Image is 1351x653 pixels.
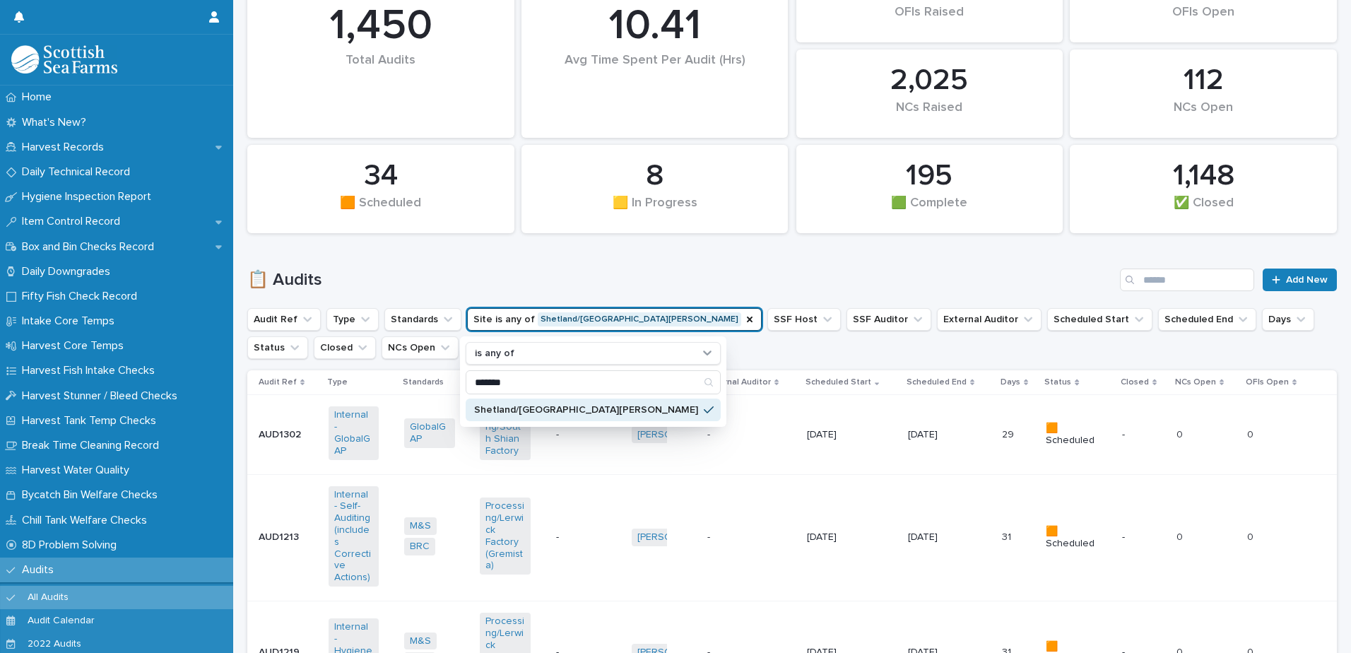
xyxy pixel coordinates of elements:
a: M&S [410,520,431,532]
button: External Auditor [937,308,1042,331]
button: Audit Ref [247,308,321,331]
p: [DATE] [807,429,857,441]
a: Processing/South Shian Factory [485,409,524,457]
p: Break Time Cleaning Record [16,439,170,452]
p: Audits [16,563,65,577]
p: [DATE] [908,429,958,441]
p: is any of [475,348,514,360]
p: 0 [1176,529,1186,543]
p: 31 [1002,529,1014,543]
p: Harvest Tank Temp Checks [16,414,167,428]
p: 🟧 Scheduled [1046,423,1096,447]
p: Chill Tank Welfare Checks [16,514,158,527]
div: Total Audits [271,53,490,98]
p: External Auditor [706,375,771,390]
button: Scheduled End [1158,308,1256,331]
p: Harvest Records [16,141,115,154]
tr: AUD1213AUD1213 Internal - Self-Auditing (includes Corrective Actions) M&S BRC Processing/Lerwick ... [247,474,1337,601]
button: Status [247,336,308,359]
p: Shetland/[GEOGRAPHIC_DATA][PERSON_NAME] [474,405,698,415]
p: Box and Bin Checks Record [16,240,165,254]
p: Status [1044,375,1071,390]
tr: AUD1302AUD1302 Internal - GlobalGAP GlobalGAP Processing/South Shian Factory -[PERSON_NAME] -- [D... [247,395,1337,474]
p: 8D Problem Solving [16,539,128,552]
p: Harvest Stunner / Bleed Checks [16,389,189,403]
button: Site [467,308,762,331]
button: SSF Auditor [846,308,931,331]
p: [DATE] [908,531,958,543]
input: Search [466,371,720,394]
p: OFIs Open [1246,375,1289,390]
p: Daily Technical Record [16,165,141,179]
p: Harvest Fish Intake Checks [16,364,166,377]
p: - [1122,531,1166,543]
div: 2,025 [820,63,1039,98]
div: OFIs Raised [820,5,1039,35]
div: 112 [1094,63,1313,98]
button: SSF Host [767,308,841,331]
p: Home [16,90,63,104]
a: GlobalGAP [410,421,449,445]
p: Scheduled End [907,375,967,390]
button: Days [1262,308,1314,331]
button: Closed [314,336,376,359]
div: 1,450 [271,1,490,52]
p: AUD1213 [259,529,302,543]
p: 🟧 Scheduled [1046,526,1096,550]
div: 195 [820,158,1039,194]
p: 0 [1247,529,1256,543]
p: AUD1302 [259,426,304,441]
input: Search [1120,269,1254,291]
a: Internal - GlobalGAP [334,409,373,457]
p: Harvest Water Quality [16,464,141,477]
p: Daily Downgrades [16,265,122,278]
div: OFIs Open [1094,5,1313,35]
p: Audit Calendar [16,615,106,627]
p: Standards [403,375,444,390]
a: Internal - Self-Auditing (includes Corrective Actions) [334,489,373,584]
p: All Audits [16,592,80,604]
div: 8 [545,158,765,194]
span: Add New [1286,275,1328,285]
p: Hygiene Inspection Report [16,190,163,204]
a: Processing/Lerwick Factory (Gremista) [485,500,524,572]
div: ✅ Closed [1094,196,1313,225]
p: Audit Ref [259,375,297,390]
p: 0 [1247,426,1256,441]
p: What's New? [16,116,98,129]
div: 🟧 Scheduled [271,196,490,225]
div: NCs Open [1094,100,1313,130]
p: 29 [1002,426,1017,441]
a: Add New [1263,269,1337,291]
button: NCs Open [382,336,459,359]
p: [DATE] [807,531,857,543]
div: 1,148 [1094,158,1313,194]
p: - [556,531,606,543]
a: M&S [410,635,431,647]
p: - [707,426,713,441]
p: 2022 Audits [16,638,93,650]
p: Scheduled Start [806,375,871,390]
div: Avg Time Spent Per Audit (Hrs) [545,53,765,98]
p: Fifty Fish Check Record [16,290,148,303]
h1: 📋 Audits [247,270,1114,290]
a: [PERSON_NAME] [637,531,714,543]
p: 0 [1176,426,1186,441]
p: - [556,429,606,441]
p: Closed [1121,375,1149,390]
div: Search [466,370,721,394]
a: BRC [410,541,430,553]
div: NCs Raised [820,100,1039,130]
button: Type [326,308,379,331]
p: Days [1001,375,1020,390]
p: NCs Open [1175,375,1216,390]
p: - [707,529,713,543]
p: Item Control Record [16,215,131,228]
div: 34 [271,158,490,194]
p: Harvest Core Temps [16,339,135,353]
a: [PERSON_NAME] [637,429,714,441]
button: Standards [384,308,461,331]
div: 🟩 Complete [820,196,1039,225]
p: Type [327,375,348,390]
